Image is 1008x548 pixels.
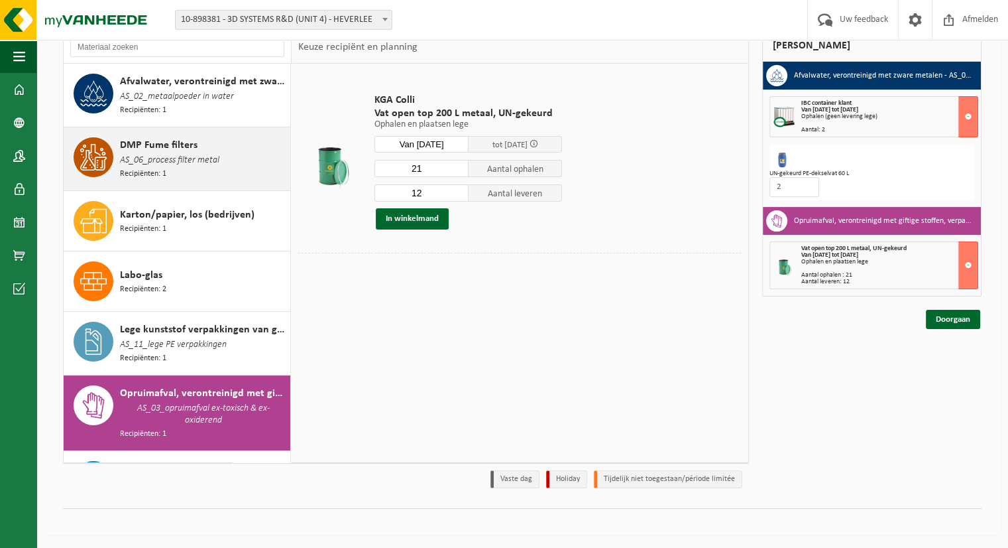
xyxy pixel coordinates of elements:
span: AS_02_metaalpoeder in water [120,90,234,104]
span: Labo-glas [120,267,162,283]
span: Vat open top 200 L metaal, UN-gekeurd [801,245,907,252]
span: Aantal ophalen [469,160,563,177]
div: [PERSON_NAME] [762,30,982,62]
div: UN-gekeurd PE-dekselvat 60 L [769,171,975,177]
div: Aantal ophalen : 21 [801,272,978,279]
li: Tijdelijk niet toegestaan/période limitée [594,470,742,488]
span: Karton/papier, los (bedrijven) [120,207,254,223]
span: Recipiënten: 1 [120,428,166,441]
div: Aantal leveren: 12 [801,279,978,285]
span: Recipiënten: 1 [120,352,166,365]
button: In winkelmand [376,208,449,230]
span: AS_03_opruimafval ex-toxisch & ex-oxiderend [120,401,287,428]
button: Lege kunststof verpakkingen van gevaarlijke stoffen AS_11_lege PE verpakkingen Recipiënten: 1 [64,312,291,376]
h3: Afvalwater, verontreinigd met zware metalen - AS_02_metaalpoeder in water [794,65,972,86]
span: AS_11_lege PE verpakkingen [120,338,227,352]
span: Vat open top 200 L metaal, UN-gekeurd [374,107,562,120]
strong: Van [DATE] tot [DATE] [801,106,858,113]
button: DMP Fume filters AS_06_process filter metal Recipiënten: 1 [64,127,291,191]
span: IBC container klant [801,100,852,107]
button: Afvalwater, verontreinigd met zware metalen AS_02_metaalpoeder in water Recipiënten: 1 [64,64,291,127]
input: Materiaal zoeken [70,37,284,57]
span: tot [DATE] [492,141,528,149]
span: Recipiënten: 1 [120,168,166,180]
div: Ophalen (geen levering lege) [801,113,978,120]
p: Ophalen en plaatsen lege [374,120,562,129]
span: 10-898381 - 3D SYSTEMS R&D (UNIT 4) - HEVERLEE [176,11,392,29]
span: Aantal leveren [469,184,563,202]
span: Recipiënten: 2 [120,283,166,296]
span: Opruimafval, verontreinigd met giftige stoffen, verpakt in vaten [120,385,287,401]
div: Keuze recipiënt en planning [292,31,424,64]
li: Vaste dag [490,470,539,488]
h3: Opruimafval, verontreinigd met giftige stoffen, verpakt in vaten - AS_03_opruimafval ex-toxisch &... [794,210,972,232]
input: Selecteer datum [374,136,469,153]
button: Karton/papier, los (bedrijven) Recipiënten: 1 [64,191,291,251]
span: DMP Fume filters [120,137,197,153]
span: Lege kunststof verpakkingen van gevaarlijke stoffen [120,322,287,338]
span: 10-898381 - 3D SYSTEMS R&D (UNIT 4) - HEVERLEE [175,10,392,30]
img: 01-000245 [773,147,794,169]
span: Recipiënten: 1 [120,104,166,117]
button: Opruimafval, verontreinigd met giftige stoffen, verpakt in vaten AS_03_opruimafval ex-toxisch & e... [64,376,291,451]
li: Holiday [546,470,587,488]
strong: Van [DATE] tot [DATE] [801,251,858,259]
span: AS_06_process filter metal [120,153,219,168]
span: Recipiënten: 1 [120,223,166,236]
a: Doorgaan [926,310,980,329]
div: Aantal: 2 [801,127,978,133]
button: Labo-glas Recipiënten: 2 [64,251,291,312]
div: Ophalen en plaatsen lege [801,259,978,265]
span: KGA Colli [374,94,562,107]
span: Afvalwater, verontreinigd met zware metalen [120,74,287,90]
